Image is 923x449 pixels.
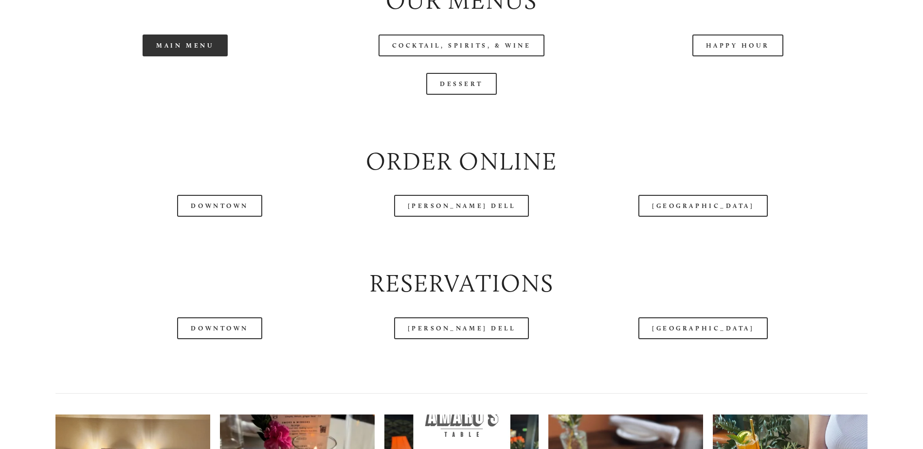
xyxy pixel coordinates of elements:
[394,317,529,339] a: [PERSON_NAME] Dell
[638,195,768,217] a: [GEOGRAPHIC_DATA]
[177,317,262,339] a: Downtown
[55,266,868,301] h2: Reservations
[638,317,768,339] a: [GEOGRAPHIC_DATA]
[55,144,868,179] h2: Order Online
[394,195,529,217] a: [PERSON_NAME] Dell
[177,195,262,217] a: Downtown
[426,73,497,95] a: Dessert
